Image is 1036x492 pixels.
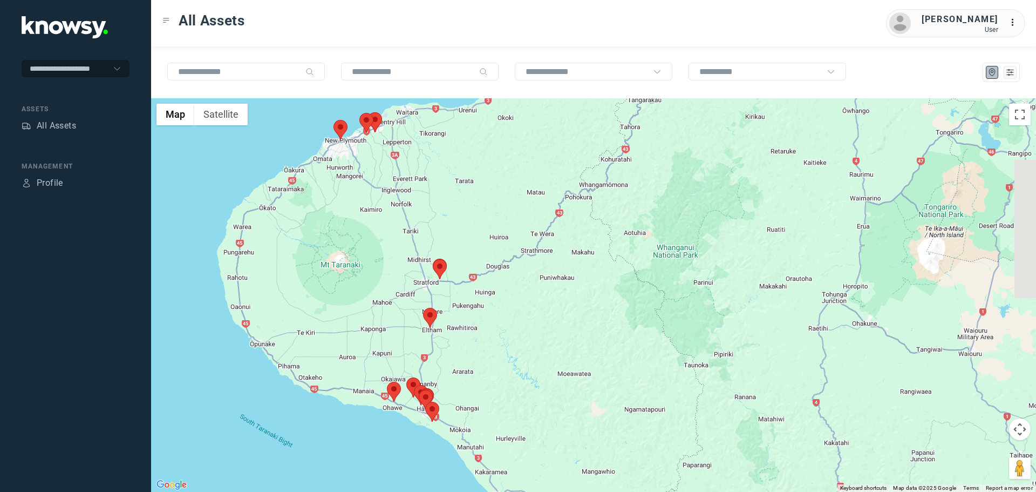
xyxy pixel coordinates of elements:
button: Keyboard shortcuts [840,484,887,492]
div: User [922,26,998,33]
button: Map camera controls [1009,419,1031,440]
div: : [1009,16,1022,29]
span: All Assets [179,11,245,30]
a: Report a map error [986,485,1033,491]
div: [PERSON_NAME] [922,13,998,26]
div: : [1009,16,1022,31]
div: Search [479,68,488,76]
tspan: ... [1010,18,1020,26]
img: Google [154,478,189,492]
button: Drag Pegman onto the map to open Street View [1009,457,1031,479]
span: Map data ©2025 Google [893,485,956,491]
div: List [1005,68,1015,77]
a: Open this area in Google Maps (opens a new window) [154,478,189,492]
a: Terms [963,485,979,491]
div: Assets [22,121,31,131]
div: Map [987,68,997,77]
img: avatar.png [889,12,911,34]
div: Profile [37,177,63,190]
div: All Assets [37,119,76,132]
button: Show street map [156,104,194,125]
a: AssetsAll Assets [22,119,76,132]
div: Toggle Menu [162,17,170,24]
button: Toggle fullscreen view [1009,104,1031,125]
div: Profile [22,178,31,188]
img: Application Logo [22,16,108,38]
a: ProfileProfile [22,177,63,190]
button: Show satellite imagery [194,104,248,125]
div: Management [22,161,129,171]
div: Assets [22,104,129,114]
div: Search [305,68,314,76]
